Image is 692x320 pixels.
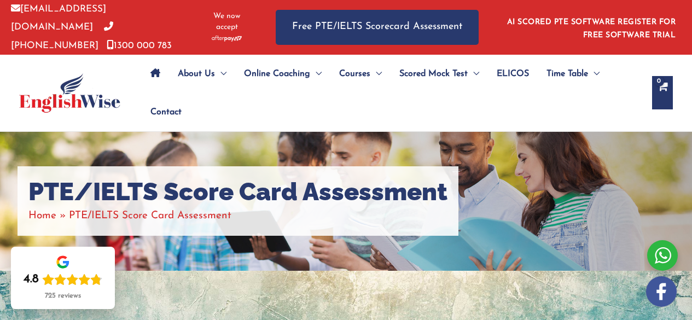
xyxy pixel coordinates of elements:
[399,55,468,93] span: Scored Mock Test
[468,55,479,93] span: Menu Toggle
[546,55,588,93] span: Time Table
[507,18,676,39] a: AI SCORED PTE SOFTWARE REGISTER FOR FREE SOFTWARE TRIAL
[24,272,102,287] div: Rating: 4.8 out of 5
[19,73,120,113] img: cropped-ew-logo
[215,55,226,93] span: Menu Toggle
[588,55,600,93] span: Menu Toggle
[391,55,488,93] a: Scored Mock TestMenu Toggle
[497,55,529,93] span: ELICOS
[45,292,81,300] div: 725 reviews
[244,55,310,93] span: Online Coaching
[339,55,370,93] span: Courses
[652,76,673,109] a: View Shopping Cart, empty
[330,55,391,93] a: CoursesMenu Toggle
[235,55,330,93] a: Online CoachingMenu Toggle
[69,211,231,221] span: PTE/IELTS Score Card Assessment
[28,177,447,207] h1: PTE/IELTS Score Card Assessment
[646,276,677,307] img: white-facebook.png
[142,93,182,131] a: Contact
[28,207,447,225] nav: Breadcrumbs
[142,55,641,131] nav: Site Navigation: Main Menu
[28,211,56,221] a: Home
[11,4,106,32] a: [EMAIL_ADDRESS][DOMAIN_NAME]
[107,41,172,50] a: 1300 000 783
[276,10,479,44] a: Free PTE/IELTS Scorecard Assessment
[24,272,39,287] div: 4.8
[310,55,322,93] span: Menu Toggle
[488,55,538,93] a: ELICOS
[169,55,235,93] a: About UsMenu Toggle
[178,55,215,93] span: About Us
[150,93,182,131] span: Contact
[538,55,608,93] a: Time TableMenu Toggle
[501,9,681,45] aside: Header Widget 1
[212,36,242,42] img: Afterpay-Logo
[11,22,113,50] a: [PHONE_NUMBER]
[370,55,382,93] span: Menu Toggle
[205,11,248,33] span: We now accept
